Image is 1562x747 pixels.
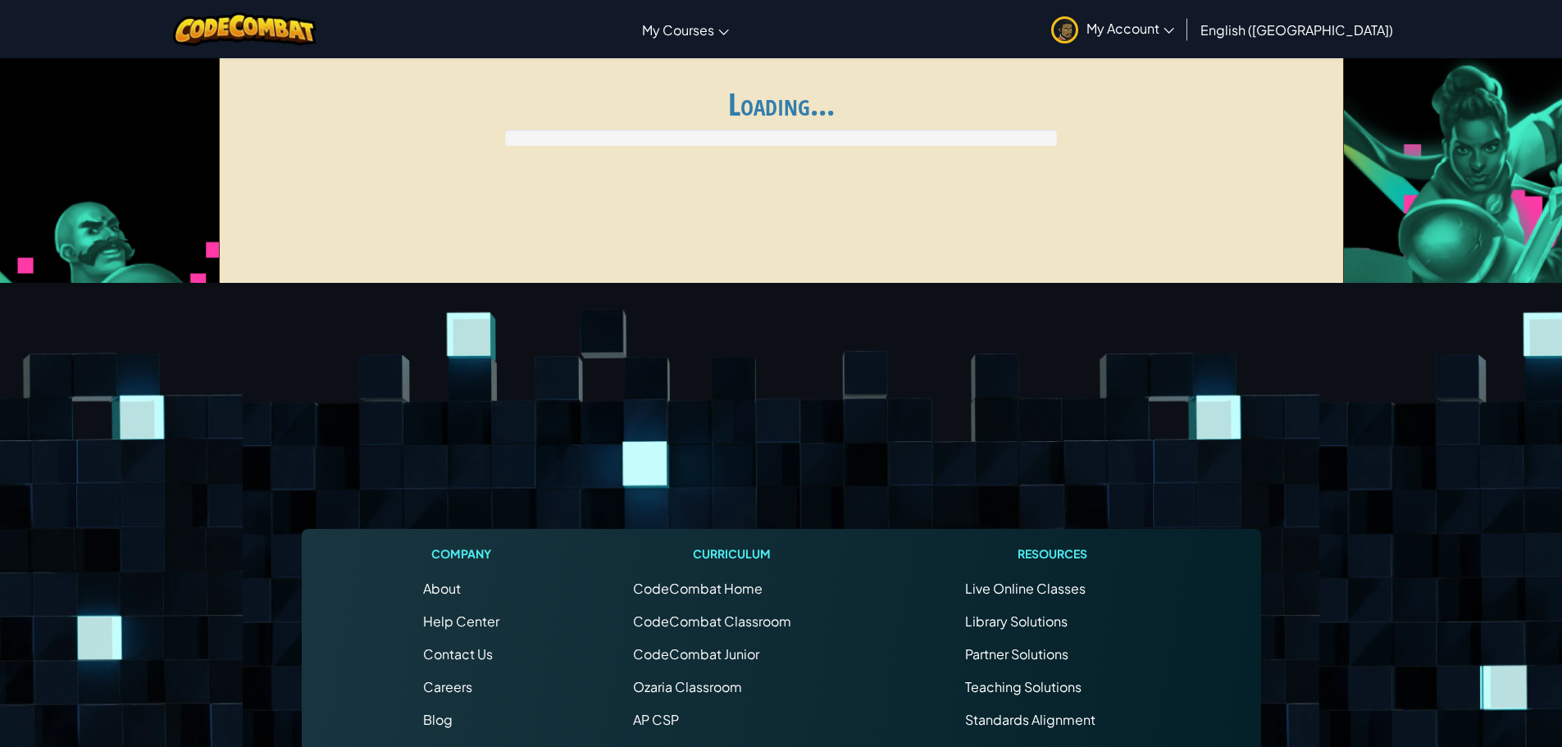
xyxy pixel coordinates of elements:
[642,21,714,39] span: My Courses
[633,678,742,695] a: Ozaria Classroom
[965,545,1140,563] h1: Resources
[633,545,831,563] h1: Curriculum
[634,7,737,52] a: My Courses
[633,711,679,728] a: AP CSP
[1043,3,1182,55] a: My Account
[173,12,316,46] img: CodeCombat logo
[423,545,499,563] h1: Company
[633,645,759,663] a: CodeCombat Junior
[1200,21,1393,39] span: English ([GEOGRAPHIC_DATA])
[633,580,763,597] span: CodeCombat Home
[423,711,453,728] a: Blog
[965,580,1086,597] a: Live Online Classes
[965,613,1068,630] a: Library Solutions
[1192,7,1401,52] a: English ([GEOGRAPHIC_DATA])
[1086,20,1174,37] span: My Account
[1051,16,1078,43] img: avatar
[965,645,1068,663] a: Partner Solutions
[230,87,1333,121] h1: Loading...
[423,580,461,597] a: About
[423,613,499,630] a: Help Center
[423,645,493,663] span: Contact Us
[423,678,472,695] a: Careers
[633,613,791,630] a: CodeCombat Classroom
[965,711,1095,728] a: Standards Alignment
[965,678,1082,695] a: Teaching Solutions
